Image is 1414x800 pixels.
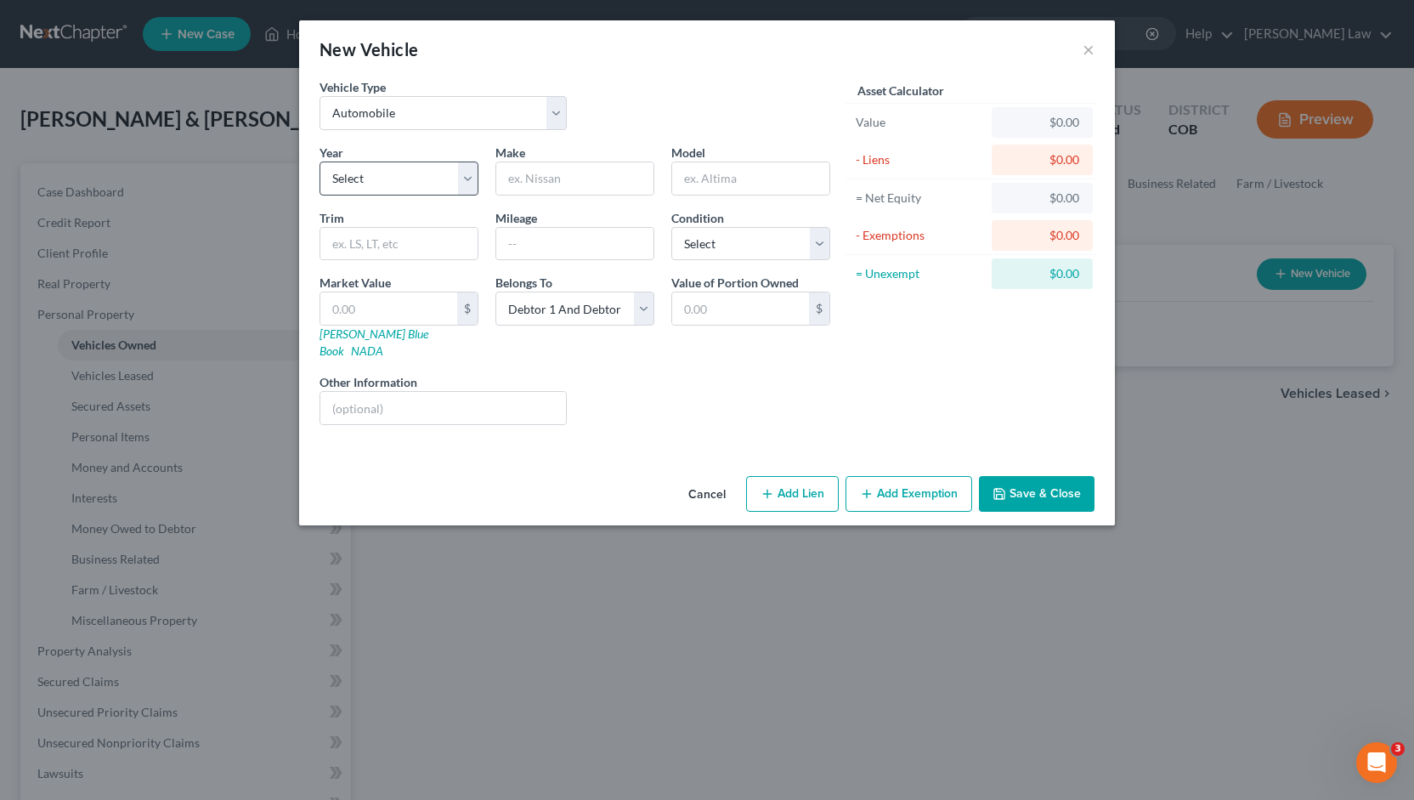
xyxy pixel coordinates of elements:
[495,275,552,290] span: Belongs To
[671,209,724,227] label: Condition
[320,392,566,424] input: (optional)
[351,343,383,358] a: NADA
[320,274,391,292] label: Market Value
[495,209,537,227] label: Mileage
[496,162,653,195] input: ex. Nissan
[672,162,829,195] input: ex. Altima
[496,228,653,260] input: --
[320,78,386,96] label: Vehicle Type
[495,145,525,160] span: Make
[320,228,478,260] input: ex. LS, LT, etc
[856,114,984,131] div: Value
[1005,227,1079,244] div: $0.00
[1083,39,1094,60] button: ×
[856,227,984,244] div: - Exemptions
[856,151,984,168] div: - Liens
[979,476,1094,512] button: Save & Close
[672,292,809,325] input: 0.00
[1005,114,1079,131] div: $0.00
[1005,265,1079,282] div: $0.00
[1356,742,1397,783] iframe: Intercom live chat
[846,476,972,512] button: Add Exemption
[1391,742,1405,756] span: 3
[857,82,944,99] label: Asset Calculator
[320,37,418,61] div: New Vehicle
[320,292,457,325] input: 0.00
[320,144,343,162] label: Year
[320,373,417,391] label: Other Information
[809,292,829,325] div: $
[320,209,344,227] label: Trim
[1005,190,1079,207] div: $0.00
[320,326,428,358] a: [PERSON_NAME] Blue Book
[671,144,705,162] label: Model
[856,190,984,207] div: = Net Equity
[457,292,478,325] div: $
[856,265,984,282] div: = Unexempt
[746,476,839,512] button: Add Lien
[1005,151,1079,168] div: $0.00
[671,274,799,292] label: Value of Portion Owned
[675,478,739,512] button: Cancel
